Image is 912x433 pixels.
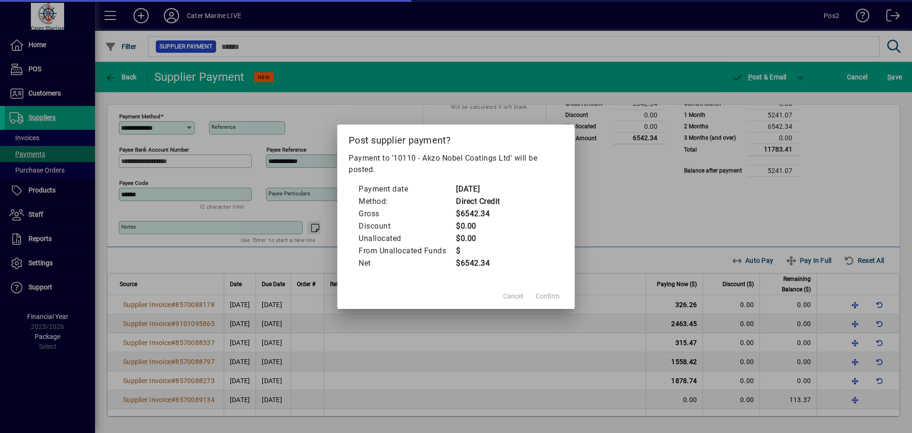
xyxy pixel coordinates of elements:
td: Unallocated [358,232,456,245]
td: Direct Credit [456,195,500,208]
td: From Unallocated Funds [358,245,456,257]
td: Discount [358,220,456,232]
td: Method: [358,195,456,208]
td: $6542.34 [456,208,500,220]
p: Payment to '10110 - Akzo Nobel Coatings Ltd' will be posted. [349,153,563,175]
td: Gross [358,208,456,220]
td: $0.00 [456,232,500,245]
td: [DATE] [456,183,500,195]
h2: Post supplier payment? [337,125,575,152]
td: $0.00 [456,220,500,232]
td: Net [358,257,456,269]
td: $ [456,245,500,257]
td: Payment date [358,183,456,195]
td: $6542.34 [456,257,500,269]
